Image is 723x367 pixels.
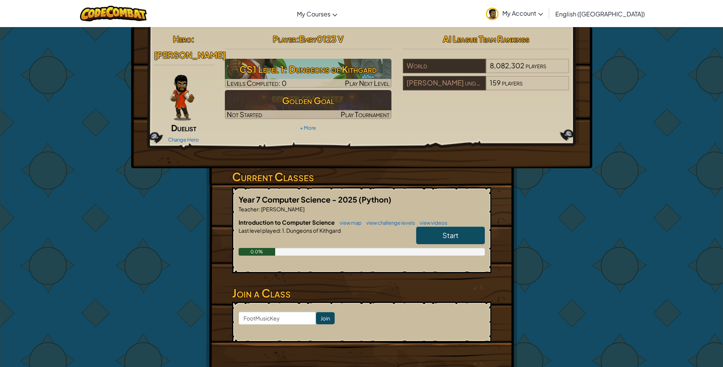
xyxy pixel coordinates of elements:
span: 159 [490,78,501,87]
span: [PERSON_NAME] [154,50,226,60]
span: Not Started [227,110,262,119]
span: Levels Completed: 0 [227,79,287,87]
span: My Courses [297,10,330,18]
span: : [296,34,299,44]
img: CodeCombat logo [80,6,147,21]
img: CS1 Level 1: Dungeons of Kithgard [225,59,391,88]
span: players [502,78,523,87]
span: Start [442,231,458,240]
a: English ([GEOGRAPHIC_DATA]) [551,3,649,24]
img: Golden Goal [225,90,391,119]
a: Golden GoalNot StartedPlay Tournament [225,90,391,119]
h3: CS1 Level 1: Dungeons of Kithgard [225,61,391,78]
span: Teacher [239,206,259,212]
div: World [403,59,486,73]
a: view map [336,220,362,226]
a: view videos [416,220,447,226]
a: My Courses [293,3,341,24]
span: [PERSON_NAME] [260,206,305,212]
img: duelist-pose.png [170,75,194,121]
a: World8,082,302players [403,66,569,75]
span: Play Next Level [345,79,390,87]
span: players [526,61,546,70]
input: Join [316,312,335,324]
span: (Python) [359,195,391,204]
span: Introduction to Computer Science [239,219,336,226]
div: 0.0% [239,248,276,256]
div: [PERSON_NAME] undefined [403,76,486,90]
input: <Enter Class Code> [239,312,316,325]
span: AI League Team Rankings [443,34,529,44]
span: Duelist [171,122,196,133]
span: 8,082,302 [490,61,524,70]
a: Change Hero [168,137,199,143]
img: avatar [486,8,499,20]
a: Play Next Level [225,59,391,88]
h3: Golden Goal [225,92,391,109]
span: Player [273,34,296,44]
span: : [191,34,194,44]
h3: Join a Class [232,285,491,302]
span: Year 7 Computer Science - 2025 [239,195,359,204]
a: + More [300,125,316,131]
span: Dungeons of Kithgard [285,227,341,234]
span: Play Tournament [341,110,390,119]
span: Last level played [239,227,280,234]
span: My Account [502,9,543,17]
a: My Account [482,2,547,26]
span: Emry0123 V [299,34,343,44]
span: 1. [281,227,285,234]
span: : [259,206,260,212]
span: English ([GEOGRAPHIC_DATA]) [555,10,645,18]
h3: Current Classes [232,168,491,185]
span: Hero [173,34,191,44]
a: [PERSON_NAME] undefined159players [403,83,569,92]
a: view challenge levels [362,220,415,226]
span: : [280,227,281,234]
